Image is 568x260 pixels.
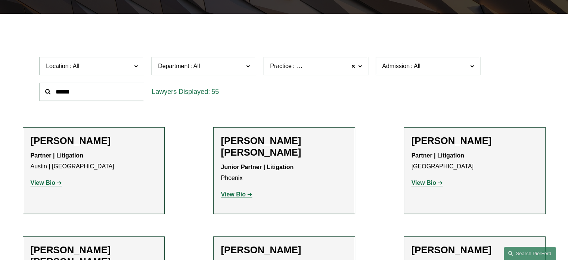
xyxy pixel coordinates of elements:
span: Department [158,63,189,69]
h2: [PERSON_NAME] [31,135,157,147]
strong: View Bio [31,180,55,186]
strong: Partner | Litigation [31,152,83,159]
h2: [PERSON_NAME] [PERSON_NAME] [221,135,347,158]
a: View Bio [31,180,62,186]
strong: View Bio [221,191,246,198]
h2: [PERSON_NAME] [412,244,538,256]
span: Admission [382,63,410,69]
p: Austin | [GEOGRAPHIC_DATA] [31,150,157,172]
p: [GEOGRAPHIC_DATA] [412,150,538,172]
h2: [PERSON_NAME] [412,135,538,147]
h2: [PERSON_NAME] [221,244,347,256]
a: View Bio [221,191,252,198]
p: Phoenix [221,162,347,184]
span: Location [46,63,69,69]
a: View Bio [412,180,443,186]
a: Search this site [504,247,556,260]
strong: View Bio [412,180,436,186]
span: Practice [270,63,292,69]
strong: Partner | Litigation [412,152,464,159]
span: Arbitration and Mediation [295,61,362,71]
strong: Junior Partner | Litigation [221,164,294,170]
span: 55 [211,88,219,95]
